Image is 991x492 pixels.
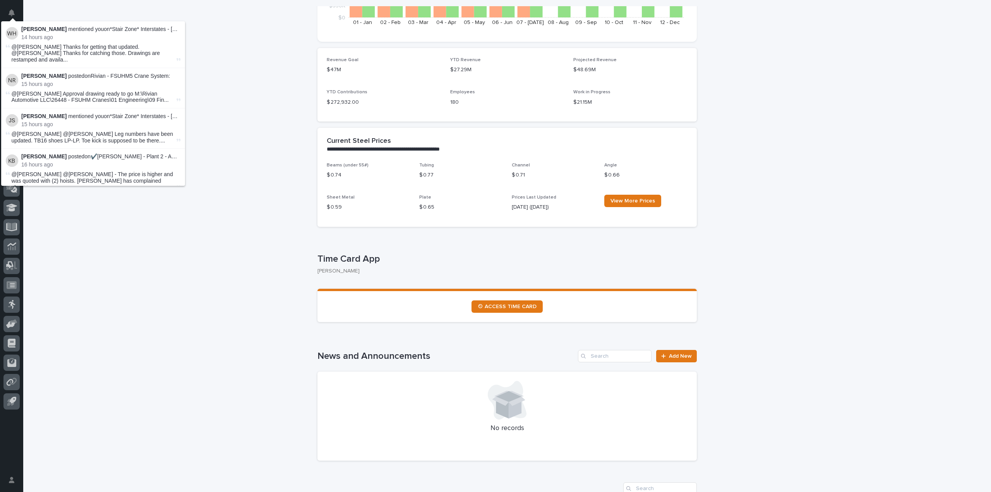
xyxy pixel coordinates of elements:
span: Sheet Metal [327,195,355,200]
input: Search [578,350,652,362]
text: 01 - Jan [353,20,372,25]
span: Beams (under 55#) [327,163,369,168]
tspan: $550K [329,3,345,8]
img: Juan Santillan [6,114,18,127]
p: 15 hours ago [21,81,180,87]
p: mentioned you on *Stair Zone* Interstates - [GEOGRAPHIC_DATA] : [21,113,180,120]
p: 16 hours ago [21,161,180,168]
text: 09 - Sep [575,20,597,25]
img: Nate Rulli [6,74,18,86]
text: 07 - [DATE] [516,20,544,25]
div: Notifications [10,9,20,22]
span: @[PERSON_NAME] Thanks for getting that updated. @[PERSON_NAME] Thanks for catching those. Drawing... [12,44,175,63]
span: View More Prices [610,198,655,204]
text: 11 - Nov [633,20,652,25]
p: $ 0.71 [512,171,595,179]
text: 03 - Mar [408,20,429,25]
p: $27.29M [450,66,564,74]
strong: [PERSON_NAME] [21,113,67,119]
p: $ 0.65 [419,203,502,211]
span: YTD Revenue [450,58,481,62]
p: $ 272,932.00 [327,98,441,106]
text: 02 - Feb [380,20,401,25]
strong: [PERSON_NAME] [21,73,67,79]
span: Add New [669,353,692,359]
p: [PERSON_NAME] [317,268,691,274]
p: $ 0.74 [327,171,410,179]
p: [DATE] ([DATE]) [512,203,595,211]
p: mentioned you on *Stair Zone* Interstates - [GEOGRAPHIC_DATA] : [21,26,180,33]
span: ⏲ ACCESS TIME CARD [478,304,537,309]
p: $ 0.59 [327,203,410,211]
a: ⏲ ACCESS TIME CARD [471,300,543,313]
span: Projected Revenue [573,58,617,62]
span: Channel [512,163,530,168]
p: Time Card App [317,254,694,265]
span: @[PERSON_NAME] @[PERSON_NAME] - The price is higher and was quoted with (2) hoists. [PERSON_NAME]... [12,171,175,190]
span: Angle [604,163,617,168]
p: $47M [327,66,441,74]
text: 12 - Dec [660,20,680,25]
p: $48.69M [573,66,688,74]
h2: Current Steel Prices [327,137,391,146]
p: $ 0.66 [604,171,688,179]
p: 180 [450,98,564,106]
span: Plate [419,195,431,200]
text: 10 - Oct [605,20,623,25]
strong: [PERSON_NAME] [21,26,67,32]
h1: News and Announcements [317,351,575,362]
img: Ken Bajdek [6,154,18,167]
span: Work in Progress [573,90,610,94]
text: 06 - Jun [492,20,513,25]
p: 15 hours ago [21,121,180,128]
strong: [PERSON_NAME] [21,153,67,159]
p: posted on ✔️[PERSON_NAME] - Plant 2 - AC Carrier : [21,153,180,160]
span: Prices Last Updated [512,195,556,200]
span: @[PERSON_NAME] @[PERSON_NAME] Leg numbers have been updated. TB16 shoes LP-LP. Toe kick is suppos... [12,131,175,144]
img: Wynne Hochstetler [6,27,18,39]
tspan: $0 [338,15,345,21]
p: 14 hours ago [21,34,180,41]
text: 04 - Apr [436,20,456,25]
text: 08 - Aug [548,20,569,25]
span: Tubing [419,163,434,168]
button: Notifications [3,5,20,21]
span: Employees [450,90,475,94]
p: No records [327,424,688,433]
p: $21.15M [573,98,688,106]
a: View More Prices [604,195,661,207]
span: @[PERSON_NAME] Approval drawing ready to go M:\Rivian Automotive LLC\26448 - FSUHM Cranes\01 Engi... [12,91,175,104]
span: YTD Contributions [327,90,367,94]
span: Revenue Goal [327,58,358,62]
p: posted on Rivian - FSUHM5 Crane System : [21,73,180,79]
text: 05 - May [464,20,485,25]
a: Add New [656,350,697,362]
p: $ 0.77 [419,171,502,179]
